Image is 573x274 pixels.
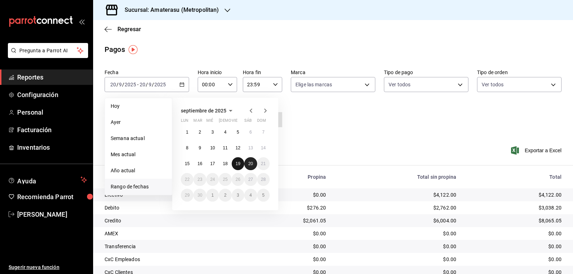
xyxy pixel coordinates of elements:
[219,118,261,126] abbr: jueves
[337,243,456,250] div: $0.00
[17,176,78,184] span: Ayuda
[257,141,270,154] button: 14 de septiembre de 2025
[111,102,166,110] span: Hoy
[244,189,257,202] button: 4 de octubre de 2025
[232,118,237,126] abbr: viernes
[468,230,562,237] div: $0.00
[248,145,253,150] abbr: 13 de septiembre de 2025
[389,81,410,88] span: Ver todos
[17,107,87,117] span: Personal
[223,145,227,150] abbr: 11 de septiembre de 2025
[337,256,456,263] div: $0.00
[198,70,237,75] label: Hora inicio
[210,161,215,166] abbr: 17 de septiembre de 2025
[262,130,265,135] abbr: 7 de septiembre de 2025
[337,204,456,211] div: $2,762.00
[249,230,326,237] div: $0.00
[468,217,562,224] div: $8,065.05
[262,193,265,198] abbr: 5 de octubre de 2025
[237,130,239,135] abbr: 5 de septiembre de 2025
[244,173,257,186] button: 27 de septiembre de 2025
[193,141,206,154] button: 9 de septiembre de 2025
[206,126,219,139] button: 3 de septiembre de 2025
[468,174,562,180] div: Total
[261,145,266,150] abbr: 14 de septiembre de 2025
[257,126,270,139] button: 7 de septiembre de 2025
[232,141,244,154] button: 12 de septiembre de 2025
[337,191,456,198] div: $4,122.00
[337,174,456,180] div: Total sin propina
[468,204,562,211] div: $3,038.20
[512,146,562,155] button: Exportar a Excel
[244,141,257,154] button: 13 de septiembre de 2025
[105,243,237,250] div: Transferencia
[211,130,214,135] abbr: 3 de septiembre de 2025
[206,118,213,126] abbr: miércoles
[181,108,226,114] span: septiembre de 2025
[206,189,219,202] button: 1 de octubre de 2025
[5,52,88,59] a: Pregunta a Parrot AI
[244,157,257,170] button: 20 de septiembre de 2025
[105,70,189,75] label: Fecha
[210,177,215,182] abbr: 24 de septiembre de 2025
[468,256,562,263] div: $0.00
[199,145,201,150] abbr: 9 de septiembre de 2025
[468,243,562,250] div: $0.00
[223,177,227,182] abbr: 25 de septiembre de 2025
[232,189,244,202] button: 3 de octubre de 2025
[249,217,326,224] div: $2,061.05
[185,193,189,198] abbr: 29 de septiembre de 2025
[186,145,188,150] abbr: 8 de septiembre de 2025
[181,118,188,126] abbr: lunes
[152,82,154,87] span: /
[181,126,193,139] button: 1 de septiembre de 2025
[337,217,456,224] div: $6,004.00
[154,82,166,87] input: ----
[237,193,239,198] abbr: 3 de octubre de 2025
[105,44,125,55] div: Pagos
[232,173,244,186] button: 26 de septiembre de 2025
[181,106,235,115] button: septiembre de 2025
[384,70,468,75] label: Tipo de pago
[261,177,266,182] abbr: 28 de septiembre de 2025
[117,26,141,33] span: Regresar
[295,81,332,88] span: Elige las marcas
[257,189,270,202] button: 5 de octubre de 2025
[257,118,266,126] abbr: domingo
[193,189,206,202] button: 30 de septiembre de 2025
[211,193,214,198] abbr: 1 de octubre de 2025
[243,70,282,75] label: Hora fin
[105,204,237,211] div: Debito
[17,72,87,82] span: Reportes
[199,130,201,135] abbr: 2 de septiembre de 2025
[257,173,270,186] button: 28 de septiembre de 2025
[111,183,166,191] span: Rango de fechas
[219,141,231,154] button: 11 de septiembre de 2025
[468,191,562,198] div: $4,122.00
[119,6,219,14] h3: Sucursal: Amaterasu (Metropolitan)
[137,82,139,87] span: -
[482,81,504,88] span: Ver todos
[223,161,227,166] abbr: 18 de septiembre de 2025
[337,230,456,237] div: $0.00
[197,177,202,182] abbr: 23 de septiembre de 2025
[110,82,116,87] input: --
[248,161,253,166] abbr: 20 de septiembre de 2025
[17,125,87,135] span: Facturación
[224,130,227,135] abbr: 4 de septiembre de 2025
[19,47,77,54] span: Pregunta a Parrot AI
[206,157,219,170] button: 17 de septiembre de 2025
[111,119,166,126] span: Ayer
[129,45,138,54] button: Tooltip marker
[105,256,237,263] div: CxC Empleados
[219,189,231,202] button: 2 de octubre de 2025
[206,141,219,154] button: 10 de septiembre de 2025
[17,90,87,100] span: Configuración
[206,173,219,186] button: 24 de septiembre de 2025
[261,161,266,166] abbr: 21 de septiembre de 2025
[146,82,148,87] span: /
[116,82,119,87] span: /
[105,217,237,224] div: Credito
[210,145,215,150] abbr: 10 de septiembre de 2025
